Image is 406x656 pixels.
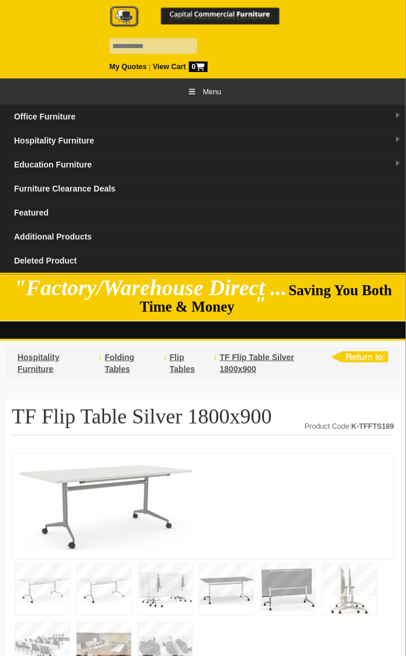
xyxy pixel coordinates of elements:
[99,351,102,375] li: ›
[151,63,208,71] a: View Cart0
[9,105,406,129] a: Office Furnituredropdown
[352,423,394,431] strong: K-TFFTS189
[12,406,394,436] h1: TF Flip Table Silver 1800x900
[109,78,297,105] ul: Open Mobile Menu
[170,353,195,374] a: Flip Tables
[13,276,287,300] em: "Factory/Warehouse Direct ...
[9,177,406,201] a: Furniture Clearance Deals
[158,78,249,105] a: Menu
[220,353,294,374] a: TF Flip Table Silver 1800x900
[18,460,194,551] img: TF Flip Table Silver 1800x900
[153,63,208,71] strong: View Cart
[164,351,167,375] li: ›
[9,129,406,153] a: Hospitality Furnituredropdown
[140,282,393,315] span: Saving You Both Time & Money
[203,86,221,98] span: Menu
[9,153,406,177] a: Education Furnituredropdown
[92,6,311,32] a: Capital Commercial Furniture Logo
[18,353,60,374] a: Hospitality Furniture
[394,160,401,168] img: dropdown
[109,61,208,73] div: |
[109,63,147,71] a: My Quotes
[305,421,394,433] div: Product Code:
[214,351,217,375] li: ›
[9,225,406,249] a: Additional Products
[105,353,135,374] a: Folding Tables
[189,61,208,72] span: 0
[9,201,406,225] a: Featured
[394,112,401,119] img: dropdown
[331,351,388,363] img: return to
[9,249,406,273] a: Deleted Product
[394,136,401,143] img: dropdown
[254,292,266,316] em: "
[93,6,309,28] img: Capital Commercial Furniture Logo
